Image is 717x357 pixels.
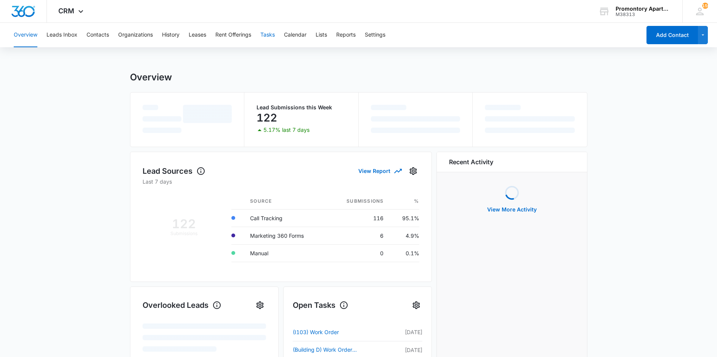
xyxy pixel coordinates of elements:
h1: Lead Sources [143,165,205,177]
button: View Report [358,164,401,178]
button: Calendar [284,23,306,47]
p: 5.17% last 7 days [263,127,310,133]
span: 156 [702,3,708,9]
button: Reports [336,23,356,47]
button: Rent Offerings [215,23,251,47]
button: View More Activity [480,200,544,219]
button: Settings [254,299,266,311]
button: History [162,23,180,47]
button: Overview [14,23,37,47]
th: Submissions [327,193,390,210]
td: 116 [327,209,390,227]
button: Lists [316,23,327,47]
td: Call Tracking [244,209,327,227]
th: Source [244,193,327,210]
span: CRM [58,7,74,15]
p: [DATE] [382,346,422,354]
button: Leases [189,23,206,47]
button: Organizations [118,23,153,47]
th: % [390,193,419,210]
h1: Open Tasks [293,299,348,311]
td: 0.1% [390,244,419,262]
button: Settings [410,299,422,311]
button: Add Contact [646,26,698,44]
td: 95.1% [390,209,419,227]
p: Lead Submissions this Week [257,105,346,110]
a: (Building D) Work Order (Fire Inspection) [293,345,359,354]
td: Manual [244,244,327,262]
div: account id [616,12,671,17]
div: notifications count [702,3,708,9]
td: 0 [327,244,390,262]
h1: Overlooked Leads [143,299,221,311]
button: Settings [365,23,385,47]
td: 6 [327,227,390,244]
td: Marketing 360 Forms [244,227,327,244]
td: 4.9% [390,227,419,244]
button: Contacts [87,23,109,47]
p: 122 [257,112,277,124]
p: [DATE] [382,328,422,336]
button: Settings [407,165,419,177]
a: (I103) Work Order [293,328,359,337]
button: Leads Inbox [47,23,77,47]
div: account name [616,6,671,12]
p: Last 7 days [143,178,419,186]
h6: Recent Activity [449,157,493,166]
h1: Overview [130,72,172,83]
button: Tasks [260,23,275,47]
